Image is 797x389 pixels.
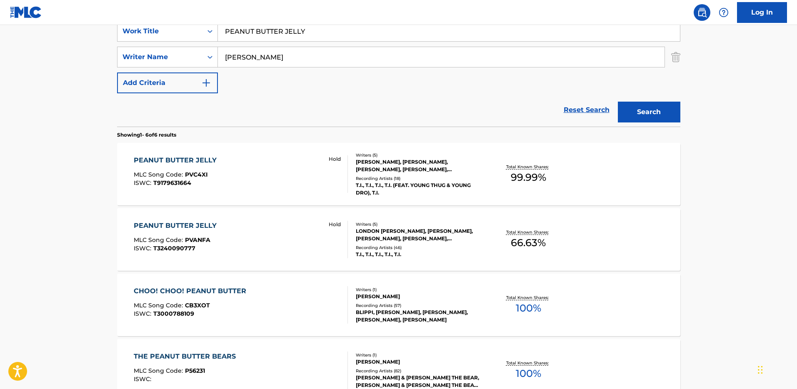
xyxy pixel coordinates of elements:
div: THE PEANUT BUTTER BEARS [134,352,240,362]
div: Writers ( 1 ) [356,352,482,358]
p: Showing 1 - 6 of 6 results [117,131,176,139]
div: T.I., T.I., T.I., T.I. (FEAT. YOUNG THUG & YOUNG DRO), T.I. [356,182,482,197]
span: P56231 [185,367,205,374]
p: Total Known Shares: [506,360,551,366]
div: Recording Artists ( 82 ) [356,368,482,374]
a: PEANUT BUTTER JELLYMLC Song Code:PVANFAISWC:T3240090777 HoldWriters (5)LONDON [PERSON_NAME], [PER... [117,208,680,271]
iframe: Chat Widget [755,349,797,389]
span: MLC Song Code : [134,171,185,178]
div: Recording Artists ( 57 ) [356,302,482,309]
span: T3240090777 [153,244,195,252]
span: ISWC : [134,244,153,252]
div: Help [715,4,732,21]
form: Search Form [117,21,680,127]
div: Writers ( 5 ) [356,221,482,227]
div: Work Title [122,26,197,36]
span: MLC Song Code : [134,302,185,309]
div: Drag [758,357,763,382]
span: ISWC : [134,375,153,383]
span: MLC Song Code : [134,367,185,374]
span: 100 % [516,301,541,316]
div: T.I., T.I., T.I., T.I., T.I. [356,251,482,258]
span: PVANFA [185,236,210,244]
div: BLIPPI, [PERSON_NAME], [PERSON_NAME], [PERSON_NAME], [PERSON_NAME] [356,309,482,324]
img: 9d2ae6d4665cec9f34b9.svg [201,78,211,88]
span: ISWC : [134,179,153,187]
p: Total Known Shares: [506,294,551,301]
a: Public Search [694,4,710,21]
div: [PERSON_NAME] & [PERSON_NAME] THE BEAR, [PERSON_NAME] & [PERSON_NAME] THE BEAR, [PERSON_NAME] & [... [356,374,482,389]
div: Recording Artists ( 46 ) [356,244,482,251]
div: [PERSON_NAME] [356,293,482,300]
div: Writers ( 1 ) [356,287,482,293]
div: Recording Artists ( 18 ) [356,175,482,182]
div: LONDON [PERSON_NAME], [PERSON_NAME], [PERSON_NAME], [PERSON_NAME], [PERSON_NAME] [356,227,482,242]
div: Writer Name [122,52,197,62]
img: help [719,7,729,17]
div: CHOO! CHOO! PEANUT BUTTER [134,286,250,296]
p: Total Known Shares: [506,229,551,235]
span: CB3XOT [185,302,210,309]
span: 99.99 % [511,170,546,185]
div: PEANUT BUTTER JELLY [134,221,221,231]
div: PEANUT BUTTER JELLY [134,155,221,165]
button: Add Criteria [117,72,218,93]
img: MLC Logo [10,6,42,18]
p: Hold [329,155,341,163]
span: MLC Song Code : [134,236,185,244]
p: Hold [329,221,341,228]
span: ISWC : [134,310,153,317]
span: PVC4XI [185,171,208,178]
div: Writers ( 5 ) [356,152,482,158]
button: Search [618,102,680,122]
span: 100 % [516,366,541,381]
div: [PERSON_NAME], [PERSON_NAME], [PERSON_NAME], [PERSON_NAME], [PERSON_NAME] [356,158,482,173]
a: Log In [737,2,787,23]
span: 66.63 % [511,235,546,250]
img: search [697,7,707,17]
a: PEANUT BUTTER JELLYMLC Song Code:PVC4XIISWC:T9179631664 HoldWriters (5)[PERSON_NAME], [PERSON_NAM... [117,143,680,205]
p: Total Known Shares: [506,164,551,170]
a: Reset Search [560,101,614,119]
span: T9179631664 [153,179,191,187]
span: T3000788109 [153,310,194,317]
div: [PERSON_NAME] [356,358,482,366]
a: CHOO! CHOO! PEANUT BUTTERMLC Song Code:CB3XOTISWC:T3000788109Writers (1)[PERSON_NAME]Recording Ar... [117,274,680,336]
img: Delete Criterion [671,47,680,67]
